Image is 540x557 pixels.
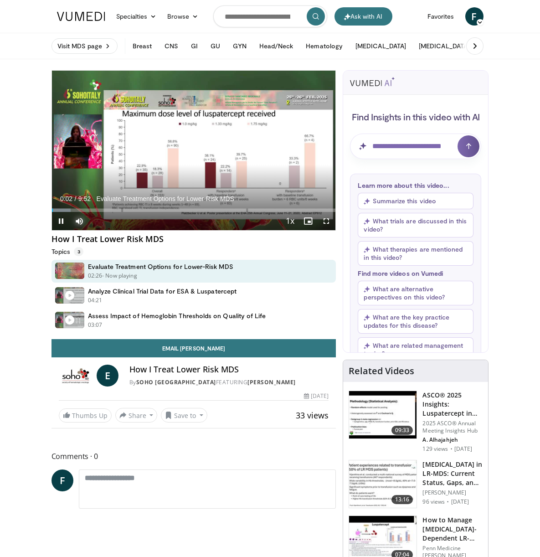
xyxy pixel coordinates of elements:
[88,263,233,271] h4: Evaluate Treatment Options for Lower-Risk MDS
[115,408,158,423] button: Share
[88,312,266,320] h4: Assess Impact of Hemoglobin Thresholds on Quality of Life
[299,212,317,230] button: Enable picture-in-picture mode
[391,495,413,504] span: 13:16
[358,193,473,209] button: Summarize this video
[349,366,414,376] h4: Related Videos
[349,391,483,453] a: 09:33 ASCO® 2025 Insights: Luspatercept in Patients With Lower-Risk MDS - … 2025 ASCO® Annual Mee...
[350,77,395,86] img: vumedi-ai-logo.svg
[60,195,72,202] span: 0:02
[358,337,473,362] button: What are related management topics?
[162,7,204,26] a: Browse
[161,408,207,423] button: Save to
[391,426,413,435] span: 09:33
[447,498,449,505] div: ·
[88,296,103,304] p: 04:21
[349,460,483,508] a: 13:16 [MEDICAL_DATA] in LR-MDS: Current Status, Gaps, and Opportunities [PERSON_NAME] 96 views · ...
[51,38,118,54] a: Visit MDS page
[88,321,103,329] p: 03:07
[51,339,336,357] a: Email [PERSON_NAME]
[129,365,329,375] h4: How I Treat Lower Risk MDS
[88,287,237,295] h4: Analyze Clinical Trial Data for ESA & Luspatercept
[59,365,93,387] img: SOHO Italy
[296,410,329,421] span: 33 views
[136,378,216,386] a: SOHO [GEOGRAPHIC_DATA]
[227,37,252,55] button: GYN
[127,37,157,55] button: Breast
[88,272,103,280] p: 02:26
[74,247,84,256] span: 3
[358,269,473,277] p: Find more videos on Vumedi
[213,5,327,27] input: Search topics, interventions
[358,281,473,305] button: What are alternative perspectives on this video?
[317,212,335,230] button: Fullscreen
[422,489,483,496] p: [PERSON_NAME]
[70,212,88,230] button: Mute
[300,37,348,55] button: Hematology
[350,111,481,123] h4: Find Insights in this video with AI
[422,436,483,444] p: A. Alhajahjeh
[422,445,448,453] p: 129 views
[254,37,299,55] button: Head/Neck
[205,37,226,55] button: GU
[96,195,234,203] span: Evaluate Treatment Options for Lower-Risk MDS
[52,212,70,230] button: Pause
[281,212,299,230] button: Playback Rate
[159,37,184,55] button: CNS
[422,391,483,418] h3: ASCO® 2025 Insights: Luspatercept in Patients With Lower-Risk MDS - …
[78,195,91,202] span: 9:52
[334,7,392,26] button: Ask with AI
[304,392,329,400] div: [DATE]
[102,272,137,280] p: - Now playing
[57,12,105,21] img: VuMedi Logo
[358,241,473,266] button: What therapies are mentioned in this video?
[350,37,411,55] button: [MEDICAL_DATA]
[51,469,73,491] a: F
[185,37,203,55] button: GI
[51,234,336,244] h4: How I Treat Lower Risk MDS
[358,309,473,334] button: What are the key practice updates for this disease?
[97,365,118,387] a: E
[422,498,445,505] p: 96 views
[413,37,475,55] button: [MEDICAL_DATA]
[111,7,162,26] a: Specialties
[358,181,473,189] p: Learn more about this video...
[454,445,473,453] p: [DATE]
[422,420,483,434] p: 2025 ASCO® Annual Meeting Insights Hub
[51,247,84,256] p: Topics
[422,7,460,26] a: Favorites
[358,213,473,237] button: What trials are discussed in this video?
[451,498,469,505] p: [DATE]
[52,208,336,212] div: Progress Bar
[129,378,329,387] div: By FEATURING
[422,460,483,487] h3: [MEDICAL_DATA] in LR-MDS: Current Status, Gaps, and Opportunities
[247,378,296,386] a: [PERSON_NAME]
[349,391,417,438] img: 5f9ae202-72c2-402b-a525-9726c797d947.150x105_q85_crop-smart_upscale.jpg
[349,460,417,508] img: 23644c5d-5d60-4c52-a8e9-ee246e738c79.150x105_q85_crop-smart_upscale.jpg
[75,195,77,202] span: /
[59,408,112,423] a: Thumbs Up
[422,516,483,543] h3: How to Manage [MEDICAL_DATA]-Dependent LR-MDS
[450,445,453,453] div: ·
[52,71,336,230] video-js: Video Player
[350,134,481,159] input: Question for AI
[465,7,483,26] a: F
[51,450,336,462] span: Comments 0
